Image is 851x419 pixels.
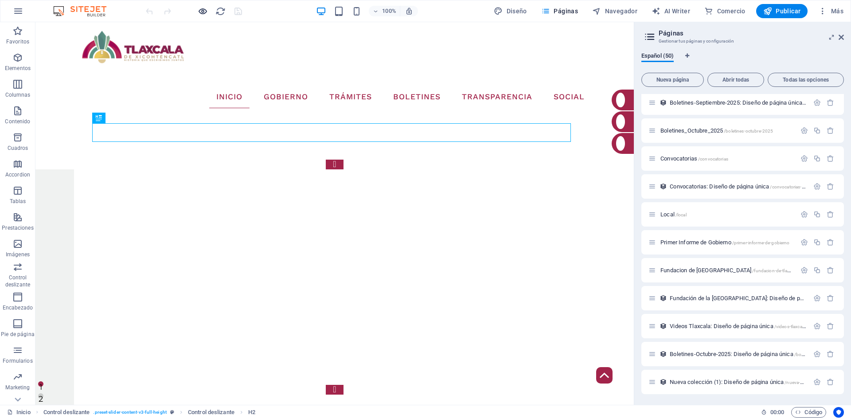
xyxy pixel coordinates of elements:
[827,183,834,190] div: Eliminar
[592,7,637,16] span: Navegador
[667,379,809,385] div: Nueva colección (1): Diseño de página única/nueva-coleccion-1-elemento
[813,294,821,302] div: Configuración
[43,407,90,418] span: Haz clic para seleccionar y doble clic para editar
[541,7,578,16] span: Páginas
[701,4,749,18] button: Comercio
[93,407,166,418] span: . preset-slider-content-v3-full-height
[5,384,30,391] p: Marketing
[660,183,667,190] div: Este diseño se usa como una plantilla para todos los elementos (como por ejemplo un post de un bl...
[660,267,797,274] span: Haz clic para abrir la página
[800,266,808,274] div: Configuración
[5,65,31,72] p: Elementos
[6,38,29,45] p: Favoritos
[813,99,821,106] div: Configuración
[2,224,33,231] p: Prestaciones
[6,251,30,258] p: Imágenes
[538,4,582,18] button: Páginas
[815,4,847,18] button: Más
[827,99,834,106] div: Eliminar
[813,378,821,386] div: Configuración
[660,211,687,218] span: Haz clic para abrir la página
[658,156,796,161] div: Convocatorias/convocatorias
[5,91,31,98] p: Columnas
[660,322,667,330] div: Este diseño se usa como una plantilla para todos los elementos (como por ejemplo un post de un bl...
[795,407,822,418] span: Código
[827,322,834,330] div: Eliminar
[248,407,255,418] span: Haz clic para seleccionar y doble clic para editar
[667,323,809,329] div: Videos Tlaxcala: Diseño de página única/videos-tlaxcala-elemento
[658,128,796,133] div: Boletines_Octubre_2025/boletines-octubre-2025
[1,331,34,338] p: Pie de página
[215,6,226,16] button: reload
[641,73,704,87] button: Nueva página
[670,323,825,329] span: Haz clic para abrir la página
[813,127,821,134] div: Duplicar
[800,127,808,134] div: Configuración
[772,77,840,82] span: Todas las opciones
[813,322,821,330] div: Configuración
[800,239,808,246] div: Configuración
[660,155,728,162] span: Haz clic para abrir la página
[658,267,796,273] div: Fundacion de [GEOGRAPHIC_DATA]/fundacion-de-tlaxcala
[490,4,531,18] button: Diseño
[667,184,809,189] div: Convocatorias: Diseño de página única/convocatorias-elemento
[813,183,821,190] div: Configuración
[660,294,667,302] div: Este diseño se usa como una plantilla para todos los elementos (como por ejemplo un post de un bl...
[791,407,826,418] button: Código
[43,407,255,418] nav: breadcrumb
[658,211,796,217] div: Local/local
[5,118,30,125] p: Contenido
[667,100,809,106] div: Boletines-Septiembre-2025: Diseño de página única/boletines-septiembre-2025-elemento
[659,29,844,37] h2: Páginas
[698,157,728,161] span: /convocatorias
[660,239,789,246] span: Haz clic para abrir la página
[10,198,26,205] p: Tablas
[35,93,563,417] div: Content Slider
[3,359,8,364] button: 1
[813,350,821,358] div: Configuración
[763,7,801,16] span: Publicar
[660,127,773,134] span: Haz clic para abrir la página
[827,294,834,302] div: Eliminar
[785,380,843,385] span: /nueva-coleccion-1-elemento
[704,7,746,16] span: Comercio
[188,407,234,418] span: Haz clic para seleccionar y doble clic para editar
[5,171,30,178] p: Accordion
[170,410,174,415] i: Este elemento es un preajuste personalizable
[827,211,834,218] div: Eliminar
[3,357,32,364] p: Formularios
[774,324,825,329] span: /videos-tlaxcala-elemento
[8,145,28,152] p: Cuadros
[777,409,778,415] span: :
[648,4,694,18] button: AI Writer
[813,155,821,162] div: Duplicar
[660,350,667,358] div: Este diseño se usa como una plantilla para todos los elementos (como por ejemplo un post de un bl...
[405,7,413,15] i: Al redimensionar, ajustar el nivel de zoom automáticamente para ajustarse al dispositivo elegido.
[670,379,843,385] span: Haz clic para abrir la página
[827,127,834,134] div: Eliminar
[768,73,844,87] button: Todas las opciones
[813,211,821,218] div: Duplicar
[660,378,667,386] div: Este diseño se usa como una plantilla para todos los elementos (como por ejemplo un post de un bl...
[827,155,834,162] div: Eliminar
[756,4,808,18] button: Publicar
[382,6,396,16] h6: 100%
[659,37,826,45] h3: Gestionar tus páginas y configuración
[641,51,674,63] span: Español (50)
[641,52,844,69] div: Pestañas de idiomas
[827,239,834,246] div: Eliminar
[800,155,808,162] div: Configuración
[7,407,31,418] a: Haz clic para cancelar la selección y doble clic para abrir páginas
[827,350,834,358] div: Eliminar
[813,266,821,274] div: Duplicar
[724,129,773,133] span: /boletines-octubre-2025
[770,184,820,189] span: /convocatorias-elemento
[494,7,527,16] span: Diseño
[827,266,834,274] div: Eliminar
[645,77,700,82] span: Nueva página
[670,183,820,190] span: Haz clic para abrir la página
[711,77,760,82] span: Abrir todas
[3,371,8,376] button: 2
[707,73,764,87] button: Abrir todas
[761,407,785,418] h6: Tiempo de la sesión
